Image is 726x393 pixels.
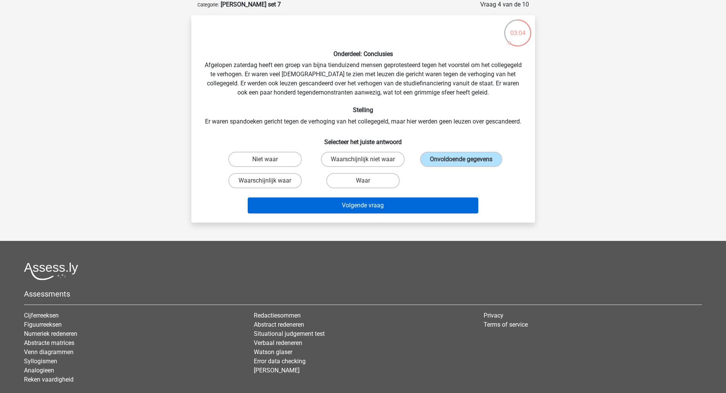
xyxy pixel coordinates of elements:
[221,1,281,8] strong: [PERSON_NAME] set 7
[254,367,300,374] a: [PERSON_NAME]
[24,339,74,346] a: Abstracte matrices
[24,348,74,356] a: Venn diagrammen
[254,312,301,319] a: Redactiesommen
[24,376,74,383] a: Reken vaardigheid
[254,358,306,365] a: Error data checking
[326,173,400,188] label: Waar
[484,321,528,328] a: Terms of service
[420,152,502,167] label: Onvoldoende gegevens
[24,289,702,298] h5: Assessments
[24,367,54,374] a: Analogieen
[197,2,219,8] small: Categorie:
[24,312,59,319] a: Cijferreeksen
[228,173,302,188] label: Waarschijnlijk waar
[248,197,478,213] button: Volgende vraag
[484,312,503,319] a: Privacy
[24,330,77,337] a: Numeriek redeneren
[254,321,304,328] a: Abstract redeneren
[24,262,78,280] img: Assessly logo
[204,50,523,58] h6: Onderdeel: Conclusies
[503,19,532,38] div: 03:04
[24,321,62,328] a: Figuurreeksen
[254,330,325,337] a: Situational judgement test
[204,106,523,114] h6: Stelling
[194,21,532,217] div: Afgelopen zaterdag heeft een groep van bijna tienduizend mensen geprotesteerd tegen het voorstel ...
[321,152,405,167] label: Waarschijnlijk niet waar
[254,348,292,356] a: Watson glaser
[254,339,302,346] a: Verbaal redeneren
[228,152,302,167] label: Niet waar
[24,358,57,365] a: Syllogismen
[204,132,523,146] h6: Selecteer het juiste antwoord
